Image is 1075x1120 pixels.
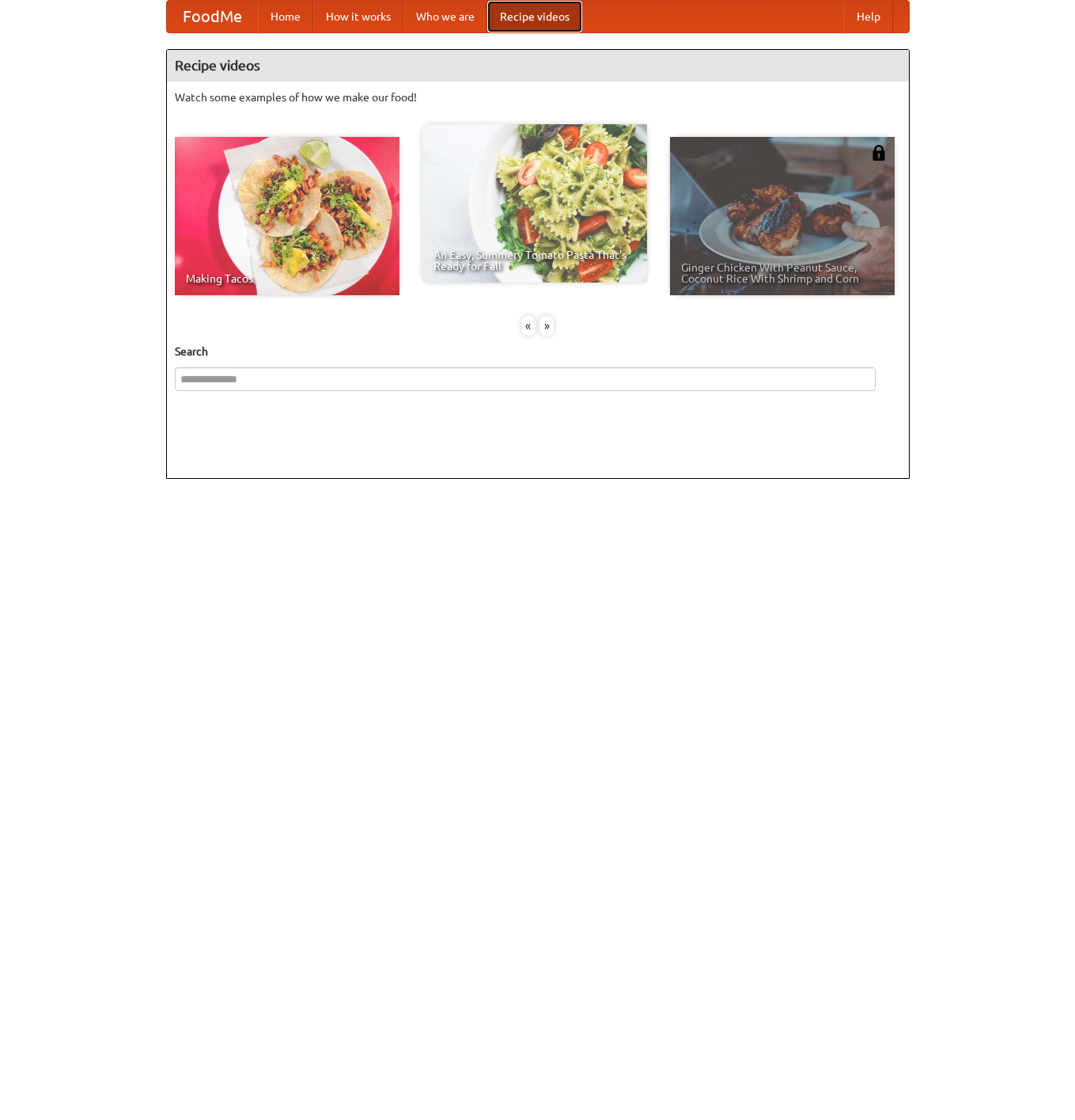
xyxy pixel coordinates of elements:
a: Help [844,1,893,32]
a: Home [258,1,313,32]
a: An Easy, Summery Tomato Pasta That's Ready for Fall [422,124,647,283]
p: Watch some examples of how we make our food! [175,89,901,105]
div: » [539,316,554,336]
a: Making Tacos [175,137,399,295]
span: Making Tacos [186,273,388,284]
a: Who we are [403,1,487,32]
a: FoodMe [167,1,258,32]
a: Recipe videos [487,1,582,32]
h5: Search [175,344,901,359]
img: 483408.png [871,145,887,161]
div: « [521,316,536,336]
a: How it works [313,1,403,32]
h4: Recipe videos [167,50,909,82]
span: An Easy, Summery Tomato Pasta That's Ready for Fall [433,249,636,271]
